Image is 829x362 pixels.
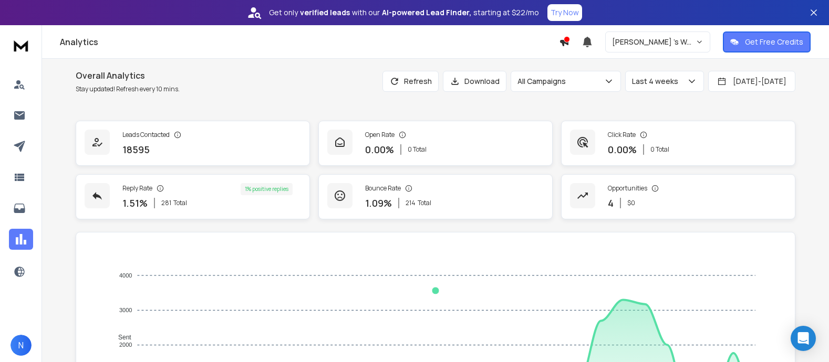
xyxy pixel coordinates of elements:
span: 281 [161,199,171,207]
p: Get Free Credits [745,37,803,47]
p: [PERSON_NAME] 's Workspace [612,37,696,47]
span: Sent [110,334,131,341]
span: Total [173,199,187,207]
p: $ 0 [627,199,635,207]
p: Open Rate [365,131,395,139]
button: Try Now [547,4,582,21]
p: 1.09 % [365,196,392,210]
tspan: 4000 [119,272,132,279]
p: 0.00 % [608,142,637,157]
p: All Campaigns [517,76,570,87]
a: Bounce Rate1.09%214Total [318,174,553,219]
button: Download [443,71,506,92]
button: Get Free Credits [723,31,811,52]
a: Reply Rate1.51%281Total1% positive replies [76,174,310,219]
tspan: 3000 [119,307,132,313]
p: Refresh [404,76,432,87]
p: 1.51 % [122,196,148,210]
p: Click Rate [608,131,636,139]
p: Leads Contacted [122,131,170,139]
p: 0 Total [408,145,427,154]
p: Opportunities [608,184,647,193]
span: 214 [406,199,416,207]
img: logo [11,36,32,55]
strong: verified leads [300,7,350,18]
p: Stay updated! Refresh every 10 mins. [76,85,180,93]
p: Bounce Rate [365,184,401,193]
h1: Overall Analytics [76,69,180,82]
button: Refresh [382,71,439,92]
a: Open Rate0.00%0 Total [318,121,553,166]
p: 4 [608,196,614,210]
p: 0.00 % [365,142,394,157]
button: N [11,335,32,356]
h1: Analytics [60,36,559,48]
div: Open Intercom Messenger [791,326,816,351]
span: Total [418,199,431,207]
a: Click Rate0.00%0 Total [561,121,795,166]
p: Try Now [551,7,579,18]
div: 1 % positive replies [241,183,293,195]
tspan: 2000 [119,342,132,348]
p: Download [464,76,500,87]
p: Get only with our starting at $22/mo [269,7,539,18]
p: 18595 [122,142,150,157]
p: Last 4 weeks [632,76,682,87]
strong: AI-powered Lead Finder, [382,7,471,18]
button: [DATE]-[DATE] [708,71,795,92]
p: Reply Rate [122,184,152,193]
a: Leads Contacted18595 [76,121,310,166]
a: Opportunities4$0 [561,174,795,219]
p: 0 Total [650,145,669,154]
